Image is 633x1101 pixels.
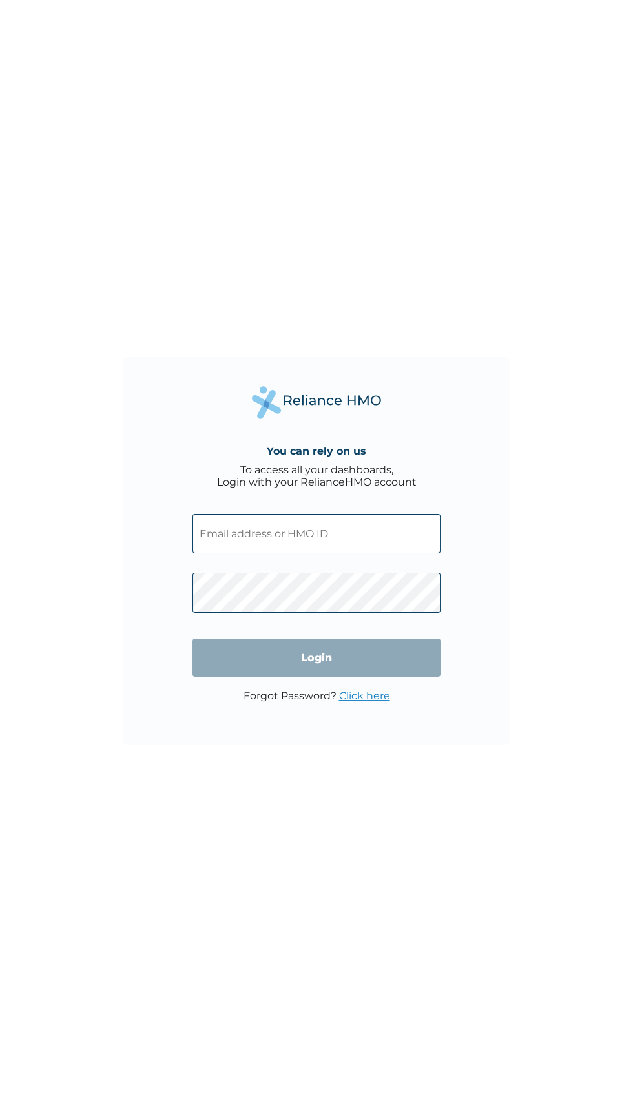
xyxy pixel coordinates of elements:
a: Click here [339,690,390,702]
p: Forgot Password? [244,690,390,702]
input: Login [192,639,441,677]
h4: You can rely on us [267,445,366,457]
img: Reliance Health's Logo [252,386,381,419]
input: Email address or HMO ID [192,514,441,553]
div: To access all your dashboards, Login with your RelianceHMO account [217,464,417,488]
